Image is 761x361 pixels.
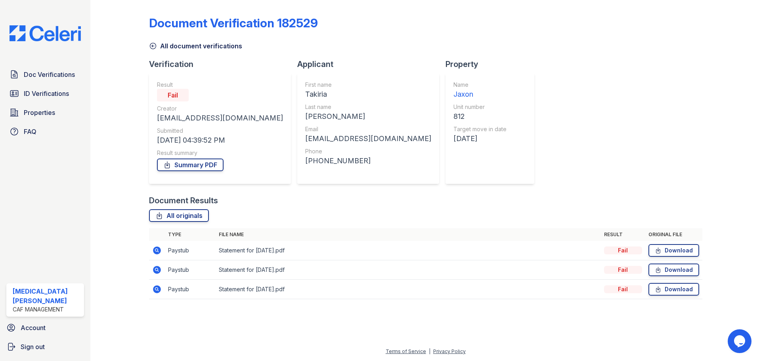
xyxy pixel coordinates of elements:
div: Fail [604,266,642,274]
a: Name Jaxon [453,81,507,100]
div: [DATE] [453,133,507,144]
div: Property [446,59,541,70]
div: Target move in date [453,125,507,133]
td: Statement for [DATE].pdf [216,241,601,260]
a: All originals [149,209,209,222]
div: Verification [149,59,297,70]
div: Applicant [297,59,446,70]
a: Sign out [3,339,87,355]
div: Phone [305,147,431,155]
div: Fail [604,285,642,293]
div: Document Results [149,195,218,206]
td: Paystub [165,280,216,299]
div: First name [305,81,431,89]
div: Document Verification 182529 [149,16,318,30]
img: CE_Logo_Blue-a8612792a0a2168367f1c8372b55b34899dd931a85d93a1a3d3e32e68fde9ad4.png [3,25,87,41]
div: [EMAIL_ADDRESS][DOMAIN_NAME] [305,133,431,144]
a: Properties [6,105,84,120]
div: Submitted [157,127,283,135]
span: ID Verifications [24,89,69,98]
td: Paystub [165,241,216,260]
div: 812 [453,111,507,122]
td: Paystub [165,260,216,280]
a: FAQ [6,124,84,139]
span: Properties [24,108,55,117]
div: Result [157,81,283,89]
div: [DATE] 04:39:52 PM [157,135,283,146]
span: FAQ [24,127,36,136]
a: Account [3,320,87,336]
div: Fail [604,246,642,254]
span: Doc Verifications [24,70,75,79]
th: File name [216,228,601,241]
div: | [429,348,430,354]
th: Result [601,228,645,241]
div: CAF Management [13,306,81,313]
td: Statement for [DATE].pdf [216,260,601,280]
span: Sign out [21,342,45,351]
a: Terms of Service [386,348,426,354]
a: All document verifications [149,41,242,51]
th: Original file [645,228,702,241]
td: Statement for [DATE].pdf [216,280,601,299]
div: [EMAIL_ADDRESS][DOMAIN_NAME] [157,113,283,124]
th: Type [165,228,216,241]
a: Download [648,244,699,257]
a: Download [648,283,699,296]
a: Summary PDF [157,159,224,171]
a: ID Verifications [6,86,84,101]
a: Download [648,264,699,276]
div: Jaxon [453,89,507,100]
div: Email [305,125,431,133]
div: Takiria [305,89,431,100]
div: Fail [157,89,189,101]
iframe: chat widget [728,329,753,353]
div: [MEDICAL_DATA][PERSON_NAME] [13,287,81,306]
div: Unit number [453,103,507,111]
div: Last name [305,103,431,111]
span: Account [21,323,46,332]
div: Result summary [157,149,283,157]
a: Privacy Policy [433,348,466,354]
a: Doc Verifications [6,67,84,82]
div: Name [453,81,507,89]
div: [PERSON_NAME] [305,111,431,122]
div: Creator [157,105,283,113]
div: [PHONE_NUMBER] [305,155,431,166]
